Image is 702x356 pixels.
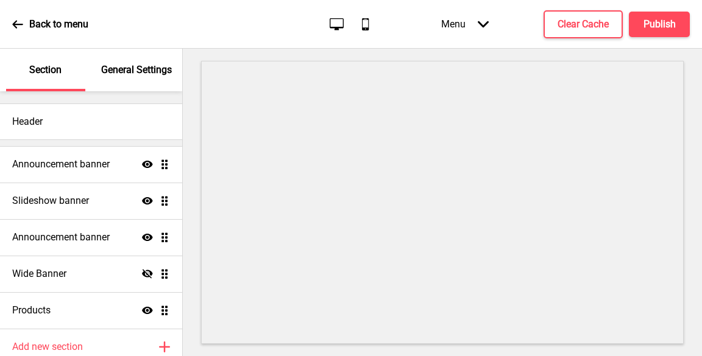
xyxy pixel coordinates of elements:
div: Menu [429,6,501,42]
h4: Publish [643,18,676,31]
p: Back to menu [29,18,88,31]
h4: Products [12,304,51,317]
h4: Wide Banner [12,267,66,281]
button: Publish [629,12,690,37]
h4: Clear Cache [558,18,609,31]
h4: Announcement banner [12,231,110,244]
h4: Header [12,115,43,128]
h4: Add new section [12,340,83,354]
p: Section [29,63,62,77]
h4: Announcement banner [12,158,110,171]
h4: Slideshow banner [12,194,89,208]
p: General Settings [101,63,172,77]
button: Clear Cache [544,10,623,38]
a: Back to menu [12,8,88,41]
